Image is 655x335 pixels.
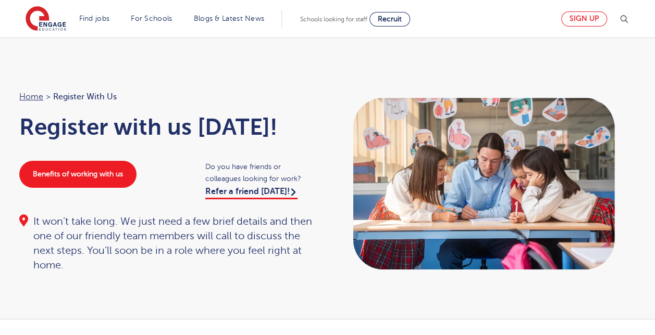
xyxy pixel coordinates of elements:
[205,187,298,199] a: Refer a friend [DATE]!
[369,12,410,27] a: Recruit
[19,90,317,104] nav: breadcrumb
[205,161,317,185] span: Do you have friends or colleagues looking for work?
[131,15,172,22] a: For Schools
[378,15,402,23] span: Recruit
[194,15,265,22] a: Blogs & Latest News
[19,214,317,273] div: It won’t take long. We just need a few brief details and then one of our friendly team members wi...
[19,114,317,140] h1: Register with us [DATE]!
[300,16,367,23] span: Schools looking for staff
[79,15,110,22] a: Find jobs
[53,90,117,104] span: Register with us
[19,161,137,188] a: Benefits of working with us
[561,11,607,27] a: Sign up
[46,92,51,101] span: >
[26,6,66,32] img: Engage Education
[19,92,43,101] a: Home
